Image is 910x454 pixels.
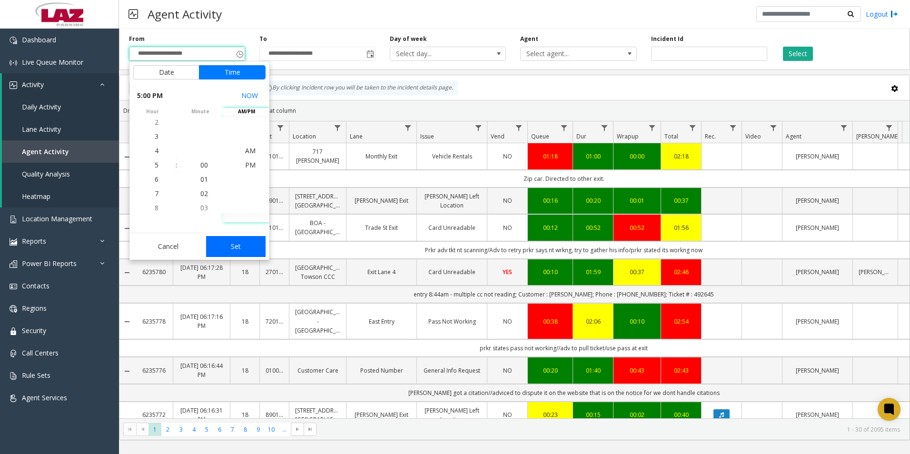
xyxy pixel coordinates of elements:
[598,121,611,134] a: Dur Filter Menu
[423,406,481,424] a: [PERSON_NAME] Left Location
[617,132,639,140] span: Wrapup
[472,121,485,134] a: Issue Filter Menu
[155,189,158,198] span: 7
[788,267,847,276] a: [PERSON_NAME]
[22,214,92,223] span: Location Management
[22,348,59,357] span: Call Centers
[534,366,567,375] div: 00:20
[237,87,262,104] button: Select now
[155,118,158,127] span: 2
[259,35,267,43] label: To
[143,2,227,26] h3: Agent Activity
[252,423,265,436] span: Page 9
[226,423,239,436] span: Page 7
[579,366,607,375] a: 01:40
[558,121,571,134] a: Queue Filter Menu
[2,96,119,118] a: Daily Activity
[859,267,892,276] a: [PERSON_NAME]
[22,304,47,313] span: Regions
[200,160,208,169] span: 00
[788,366,847,375] a: [PERSON_NAME]
[260,81,458,95] div: By clicking Incident row you will be taken to the incident details page.
[352,267,411,276] a: Exit Lane 4
[619,196,655,205] div: 00:01
[266,317,283,326] a: 720109
[423,223,481,232] a: Card Unreadable
[402,121,415,134] a: Lane Filter Menu
[179,406,224,424] a: [DATE] 06:16:31 PM
[423,192,481,210] a: [PERSON_NAME] Left Location
[148,423,161,436] span: Page 1
[155,146,158,155] span: 4
[199,65,266,79] button: Time tab
[619,152,655,161] a: 00:00
[200,423,213,436] span: Page 5
[10,350,17,357] img: 'icon'
[745,132,761,140] span: Video
[579,152,607,161] a: 01:00
[534,152,567,161] div: 01:18
[10,37,17,44] img: 'icon'
[493,223,522,232] a: NO
[667,223,695,232] div: 01:56
[503,197,512,205] span: NO
[579,317,607,326] div: 02:06
[10,327,17,335] img: 'icon'
[667,410,695,419] a: 00:40
[200,175,208,184] span: 01
[295,307,340,335] a: [GEOGRAPHIC_DATA] - [GEOGRAPHIC_DATA]
[266,366,283,375] a: 010016
[534,317,567,326] a: 00:38
[619,267,655,276] a: 00:37
[295,406,340,424] a: [STREET_ADDRESS][GEOGRAPHIC_DATA]
[22,237,46,246] span: Reports
[295,263,340,281] a: [GEOGRAPHIC_DATA] Towson CCC
[140,410,167,419] a: 6235772
[786,132,801,140] span: Agent
[352,196,411,205] a: [PERSON_NAME] Exit
[503,411,512,419] span: NO
[129,108,176,115] span: hour
[10,260,17,268] img: 'icon'
[534,410,567,419] div: 00:23
[119,121,910,418] div: Data table
[22,192,50,201] span: Heatmap
[133,236,203,257] button: Cancel
[10,305,17,313] img: 'icon'
[10,216,17,223] img: 'icon'
[119,269,135,276] a: Collapse Details
[520,35,538,43] label: Agent
[307,425,314,433] span: Go to the last page
[119,367,135,375] a: Collapse Details
[2,163,119,185] a: Quality Analysis
[155,160,158,169] span: 5
[788,317,847,326] a: [PERSON_NAME]
[619,410,655,419] a: 00:02
[667,366,695,375] div: 02:43
[531,132,549,140] span: Queue
[503,317,512,326] span: NO
[295,147,340,165] a: 717 [PERSON_NAME]
[22,102,61,111] span: Daily Activity
[727,121,740,134] a: Rec. Filter Menu
[493,366,522,375] a: NO
[10,59,17,67] img: 'icon'
[295,366,340,375] a: Customer Care
[239,423,252,436] span: Page 8
[534,267,567,276] a: 00:10
[619,223,655,232] a: 00:52
[293,132,316,140] span: Location
[534,196,567,205] div: 00:16
[236,317,254,326] a: 18
[234,47,245,60] span: Toggle popup
[179,263,224,281] a: [DATE] 06:17:28 PM
[155,203,158,212] span: 8
[236,267,254,276] a: 18
[352,410,411,419] a: [PERSON_NAME] Exit
[331,121,344,134] a: Location Filter Menu
[534,223,567,232] div: 00:12
[579,410,607,419] div: 00:15
[493,196,522,205] a: NO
